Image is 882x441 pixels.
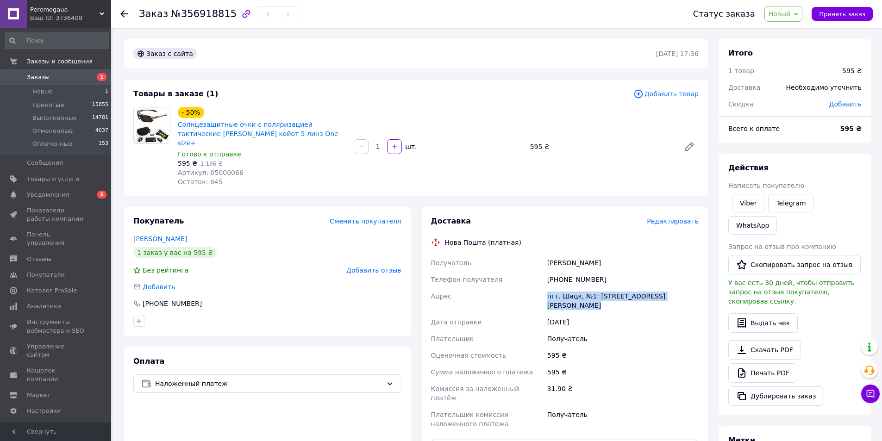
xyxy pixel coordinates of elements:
[431,352,507,359] span: Оценочная стоимость
[27,230,86,247] span: Панель управления
[346,267,401,274] span: Добавить отзыв
[812,7,873,21] button: Принять заказ
[139,8,168,19] span: Заказ
[134,107,170,143] img: Солнцезащитные очки с поляризацией тактические Oakley койот 5 линз One size+
[105,87,108,96] span: 1
[5,32,109,49] input: Поиск
[693,9,755,19] div: Статус заказа
[27,391,50,399] span: Маркет
[133,89,218,98] span: Товары в заказе (1)
[842,66,862,75] div: 595 ₴
[732,194,764,212] a: Viber
[32,114,77,122] span: Выполненные
[819,11,865,18] span: Принять заказ
[30,6,100,14] span: Peremogaua
[27,286,77,295] span: Каталог ProSale
[768,194,813,212] a: Telegram
[155,379,382,389] span: Наложенный платеж
[840,125,862,132] b: 595 ₴
[27,342,86,359] span: Управление сайтом
[27,159,63,167] span: Сообщения
[32,87,53,96] span: Новые
[728,216,777,235] a: WhatsApp
[97,191,106,199] span: 5
[403,142,418,151] div: шт.
[200,161,222,167] span: 1 196 ₴
[728,279,855,305] span: У вас есть 30 дней, чтобы отправить запрос на отзыв покупателю, скопировав ссылку.
[680,137,699,156] a: Редактировать
[431,292,451,300] span: Адрес
[143,267,188,274] span: Без рейтинга
[27,407,61,415] span: Настройки
[27,255,51,263] span: Отзывы
[728,125,780,132] span: Всего к оплате
[728,100,753,108] span: Скидка
[545,255,701,271] div: [PERSON_NAME]
[728,386,824,406] button: Дублировать заказ
[656,50,699,57] time: [DATE] 17:36
[431,217,471,225] span: Доставка
[92,101,108,109] span: 15855
[728,313,798,333] button: Выдать чек
[142,299,203,308] div: [PHONE_NUMBER]
[27,73,50,81] span: Заказы
[431,385,519,402] span: Комиссия за наложенный платёж
[27,206,86,223] span: Показатели работы компании
[99,140,108,148] span: 153
[545,330,701,347] div: Получатель
[431,276,503,283] span: Телефон получателя
[133,48,197,59] div: Заказ с сайта
[431,259,471,267] span: Получатель
[92,114,108,122] span: 14781
[545,347,701,364] div: 595 ₴
[431,368,533,376] span: Сумма наложенного платежа
[133,247,217,258] div: 1 заказ у вас на 595 ₴
[431,318,482,326] span: Дата отправки
[728,163,769,172] span: Действия
[133,235,187,242] a: [PERSON_NAME]
[30,14,111,22] div: Ваш ID: 3736408
[545,314,701,330] div: [DATE]
[178,178,223,186] span: Остаток: 845
[647,217,699,225] span: Редактировать
[728,255,861,274] button: Скопировать запрос на отзыв
[27,271,65,279] span: Покупатели
[27,175,79,183] span: Товары и услуги
[526,140,676,153] div: 595 ₴
[781,77,867,98] div: Необходимо уточнить
[27,318,86,335] span: Инструменты вебмастера и SEO
[633,89,699,99] span: Добавить товар
[97,73,106,81] span: 1
[330,217,401,225] span: Сменить покупателя
[431,411,509,428] span: Плательщик комиссии наложенного платежа
[728,67,754,75] span: 1 товар
[728,340,801,360] a: Скачать PDF
[133,217,184,225] span: Покупатель
[178,107,204,118] div: - 50%
[95,127,108,135] span: 4037
[133,357,164,366] span: Оплата
[545,406,701,432] div: Получатель
[443,238,524,247] div: Нова Пошта (платная)
[27,57,93,66] span: Заказы и сообщения
[769,10,791,18] span: Новый
[171,8,237,19] span: №356918815
[728,182,804,189] span: Написать покупателю
[32,127,73,135] span: Отмененные
[143,283,175,291] span: Добавить
[861,385,880,403] button: Чат с покупателем
[178,160,197,167] span: 595 ₴
[728,363,797,383] a: Печать PDF
[178,150,241,158] span: Готово к отправке
[27,191,69,199] span: Уведомления
[27,302,61,311] span: Аналитика
[32,101,64,109] span: Принятые
[728,243,836,250] span: Запрос на отзыв про компанию
[545,288,701,314] div: пгт. Шацк, №1: [STREET_ADDRESS][PERSON_NAME]
[178,169,244,176] span: Артикул: 05000066
[545,364,701,380] div: 595 ₴
[178,121,338,147] a: Солнцезащитные очки с поляризацией тактические [PERSON_NAME] койот 5 линз One size+
[829,100,862,108] span: Добавить
[545,380,701,406] div: 31.90 ₴
[32,140,72,148] span: Оплаченные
